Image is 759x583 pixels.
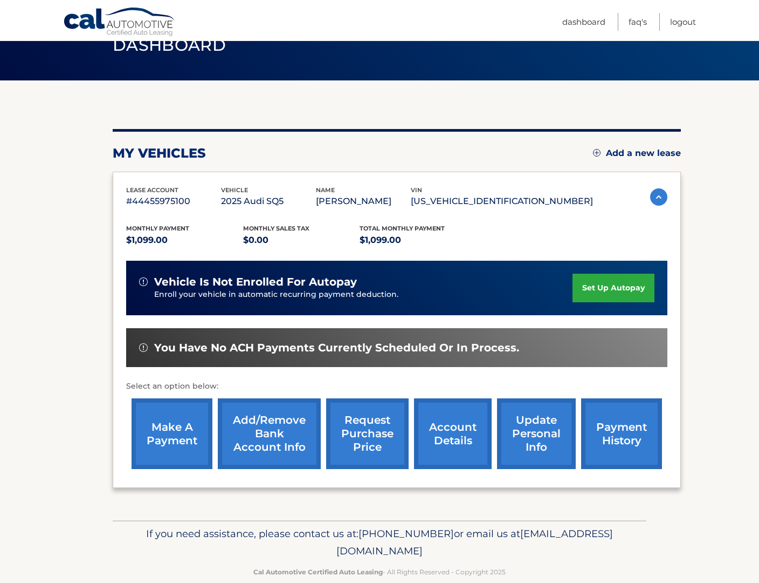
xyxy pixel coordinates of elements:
a: Add/Remove bank account info [218,398,321,469]
p: Enroll your vehicle in automatic recurring payment deduction. [154,289,572,301]
span: You have no ACH payments currently scheduled or in process. [154,341,519,355]
span: vin [411,186,422,194]
img: accordion-active.svg [650,188,667,206]
a: FAQ's [629,13,647,31]
span: name [316,186,335,194]
span: Monthly Payment [126,225,189,232]
p: 2025 Audi SQ5 [221,194,316,209]
span: Total Monthly Payment [360,225,445,232]
a: payment history [581,398,662,469]
p: [PERSON_NAME] [316,194,411,209]
span: lease account [126,186,178,194]
span: Dashboard [113,35,226,55]
p: [US_VEHICLE_IDENTIFICATION_NUMBER] [411,194,593,209]
a: request purchase price [326,398,409,469]
span: vehicle is not enrolled for autopay [154,275,357,289]
a: account details [414,398,492,469]
p: - All Rights Reserved - Copyright 2025 [120,566,639,578]
a: update personal info [497,398,576,469]
p: #44455975100 [126,194,221,209]
img: alert-white.svg [139,343,148,352]
span: [EMAIL_ADDRESS][DOMAIN_NAME] [336,527,613,557]
a: set up autopay [572,274,654,302]
a: make a payment [132,398,212,469]
span: Monthly sales Tax [243,225,309,232]
a: Dashboard [562,13,605,31]
p: $1,099.00 [126,233,243,248]
p: Select an option below: [126,380,667,393]
p: If you need assistance, please contact us at: or email us at [120,525,639,560]
p: $0.00 [243,233,360,248]
span: vehicle [221,186,248,194]
strong: Cal Automotive Certified Auto Leasing [253,568,383,576]
p: $1,099.00 [360,233,477,248]
img: add.svg [593,149,601,157]
span: [PHONE_NUMBER] [358,527,454,540]
h2: my vehicles [113,145,206,161]
a: Cal Automotive [63,7,176,38]
a: Logout [670,13,696,31]
a: Add a new lease [593,148,681,159]
img: alert-white.svg [139,277,148,286]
